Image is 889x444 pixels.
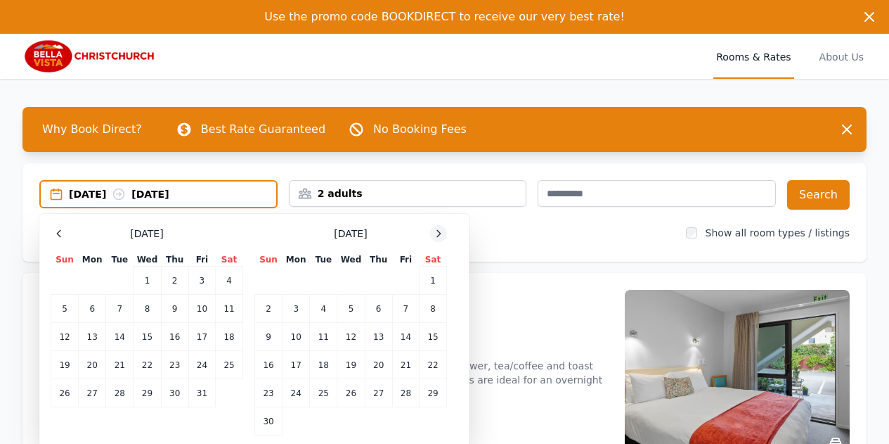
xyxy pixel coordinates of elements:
[373,121,467,138] p: No Booking Fees
[255,351,283,379] td: 16
[216,253,243,267] th: Sat
[290,186,526,201] div: 2 adults
[188,379,215,407] td: 31
[392,323,419,351] td: 14
[255,323,283,351] td: 9
[51,323,79,351] td: 12
[310,253,337,267] th: Tue
[134,379,161,407] td: 29
[337,379,365,407] td: 26
[337,323,365,351] td: 12
[283,253,310,267] th: Mon
[310,351,337,379] td: 18
[79,351,106,379] td: 20
[310,323,337,351] td: 11
[713,34,793,79] a: Rooms & Rates
[365,253,392,267] th: Thu
[392,351,419,379] td: 21
[79,295,106,323] td: 6
[255,295,283,323] td: 2
[392,253,419,267] th: Fri
[255,379,283,407] td: 23
[283,379,310,407] td: 24
[188,323,215,351] td: 17
[106,379,134,407] td: 28
[51,295,79,323] td: 5
[310,379,337,407] td: 25
[161,379,188,407] td: 30
[365,323,392,351] td: 13
[134,295,161,323] td: 8
[310,295,337,323] td: 4
[787,180,850,210] button: Search
[134,351,161,379] td: 22
[283,351,310,379] td: 17
[161,253,188,267] th: Thu
[337,253,365,267] th: Wed
[188,351,215,379] td: 24
[334,227,367,241] span: [DATE]
[420,379,447,407] td: 29
[161,295,188,323] td: 9
[51,253,79,267] th: Sun
[106,323,134,351] td: 14
[51,351,79,379] td: 19
[106,295,134,323] td: 7
[69,187,276,201] div: [DATE] [DATE]
[365,351,392,379] td: 20
[134,267,161,295] td: 1
[420,323,447,351] td: 15
[337,351,365,379] td: 19
[420,253,447,267] th: Sat
[188,295,215,323] td: 10
[216,295,243,323] td: 11
[216,267,243,295] td: 4
[106,351,134,379] td: 21
[79,323,106,351] td: 13
[22,39,157,73] img: Bella Vista Christchurch
[264,10,625,23] span: Use the promo code BOOKDIRECT to receive our very best rate!
[337,295,365,323] td: 5
[31,115,153,144] span: Why Book Direct?
[392,379,419,407] td: 28
[420,267,447,295] td: 1
[188,267,215,295] td: 3
[79,253,106,267] th: Mon
[161,323,188,351] td: 16
[255,253,283,267] th: Sun
[283,295,310,323] td: 3
[216,351,243,379] td: 25
[188,253,215,267] th: Fri
[283,323,310,351] td: 10
[706,227,850,239] label: Show all room types / listings
[420,351,447,379] td: 22
[51,379,79,407] td: 26
[161,351,188,379] td: 23
[130,227,163,241] span: [DATE]
[365,295,392,323] td: 6
[216,323,243,351] td: 18
[106,253,134,267] th: Tue
[161,267,188,295] td: 2
[365,379,392,407] td: 27
[420,295,447,323] td: 8
[134,323,161,351] td: 15
[817,34,867,79] a: About Us
[255,407,283,436] td: 30
[79,379,106,407] td: 27
[134,253,161,267] th: Wed
[392,295,419,323] td: 7
[201,121,325,138] p: Best Rate Guaranteed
